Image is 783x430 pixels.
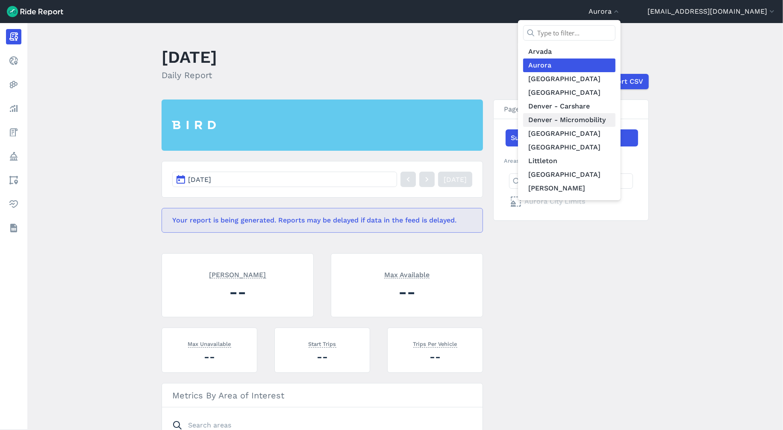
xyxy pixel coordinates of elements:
[523,181,615,195] a: [PERSON_NAME]
[523,45,615,59] a: Arvada
[523,168,615,181] a: [GEOGRAPHIC_DATA]
[523,127,615,140] a: [GEOGRAPHIC_DATA]
[523,113,615,127] a: Denver - Micromobility
[523,86,615,99] a: [GEOGRAPHIC_DATA]
[523,140,615,154] a: [GEOGRAPHIC_DATA]
[523,59,615,72] a: Aurora
[523,72,615,86] a: [GEOGRAPHIC_DATA]
[523,99,615,113] a: Denver - Carshare
[523,154,615,168] a: Littleton
[523,25,615,41] input: Type to filter...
